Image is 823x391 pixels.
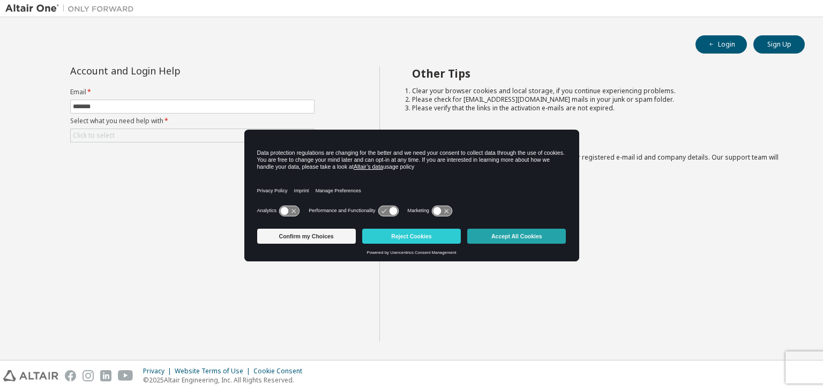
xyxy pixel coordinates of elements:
div: Website Terms of Use [175,367,253,375]
li: Please check for [EMAIL_ADDRESS][DOMAIN_NAME] mails in your junk or spam folder. [412,95,786,104]
div: Click to select [71,129,314,142]
p: © 2025 Altair Engineering, Inc. All Rights Reserved. [143,375,309,385]
img: youtube.svg [118,370,133,381]
span: with a brief description of the problem, your registered e-mail id and company details. Our suppo... [412,153,779,170]
li: Please verify that the links in the activation e-mails are not expired. [412,104,786,112]
li: Clear your browser cookies and local storage, if you continue experiencing problems. [412,87,786,95]
label: Select what you need help with [70,117,315,125]
img: linkedin.svg [100,370,111,381]
img: Altair One [5,3,139,14]
label: Email [70,88,315,96]
div: Account and Login Help [70,66,266,75]
img: altair_logo.svg [3,370,58,381]
img: facebook.svg [65,370,76,381]
div: Privacy [143,367,175,375]
div: Click to select [73,131,115,140]
img: instagram.svg [83,370,94,381]
div: Cookie Consent [253,367,309,375]
button: Sign Up [753,35,805,54]
button: Login [695,35,747,54]
h2: Other Tips [412,66,786,80]
h2: Not sure how to login? [412,133,786,147]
